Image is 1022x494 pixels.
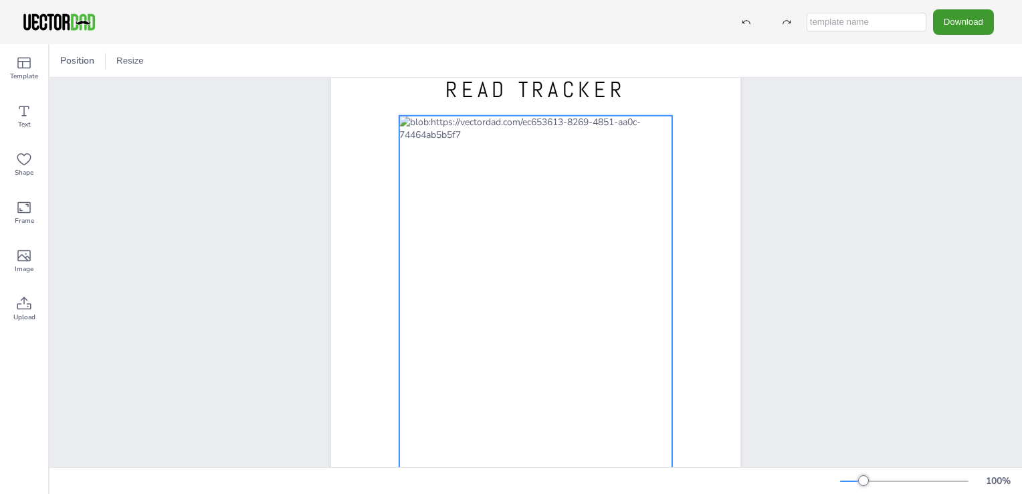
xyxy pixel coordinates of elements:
[18,119,31,130] span: Text
[428,45,643,104] span: BOOKS I WANT TO READ TRACKER
[111,50,149,72] button: Resize
[15,216,34,226] span: Frame
[21,12,97,32] img: VectorDad-1.png
[807,13,926,31] input: template name
[13,312,35,323] span: Upload
[933,9,994,34] button: Download
[15,264,33,274] span: Image
[15,167,33,178] span: Shape
[10,71,38,82] span: Template
[58,54,97,67] span: Position
[982,475,1014,487] div: 100 %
